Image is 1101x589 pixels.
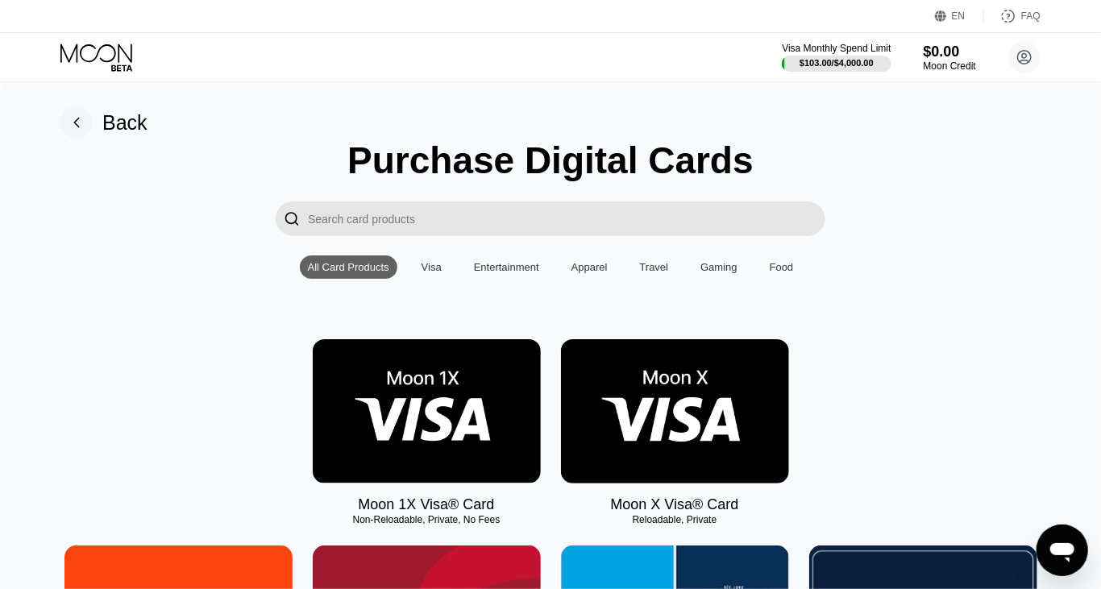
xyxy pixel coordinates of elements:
[935,8,984,24] div: EN
[770,261,794,273] div: Food
[300,255,397,279] div: All Card Products
[782,43,891,54] div: Visa Monthly Spend Limit
[308,201,825,236] input: Search card products
[1021,10,1041,22] div: FAQ
[60,106,147,139] div: Back
[284,209,300,228] div: 
[358,496,494,513] div: Moon 1X Visa® Card
[762,255,802,279] div: Food
[800,58,874,68] div: $103.00 / $4,000.00
[308,261,389,273] div: All Card Products
[610,496,738,513] div: Moon X Visa® Card
[102,111,147,135] div: Back
[952,10,966,22] div: EN
[924,44,976,72] div: $0.00Moon Credit
[474,261,539,273] div: Entertainment
[422,261,442,273] div: Visa
[276,201,308,236] div: 
[413,255,450,279] div: Visa
[640,261,669,273] div: Travel
[692,255,746,279] div: Gaming
[561,514,789,525] div: Reloadable, Private
[466,255,547,279] div: Entertainment
[347,139,754,182] div: Purchase Digital Cards
[700,261,737,273] div: Gaming
[632,255,677,279] div: Travel
[563,255,616,279] div: Apparel
[782,43,891,72] div: Visa Monthly Spend Limit$103.00/$4,000.00
[924,44,976,60] div: $0.00
[984,8,1041,24] div: FAQ
[1037,525,1088,576] iframe: Button to launch messaging window
[924,60,976,72] div: Moon Credit
[313,514,541,525] div: Non-Reloadable, Private, No Fees
[571,261,608,273] div: Apparel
